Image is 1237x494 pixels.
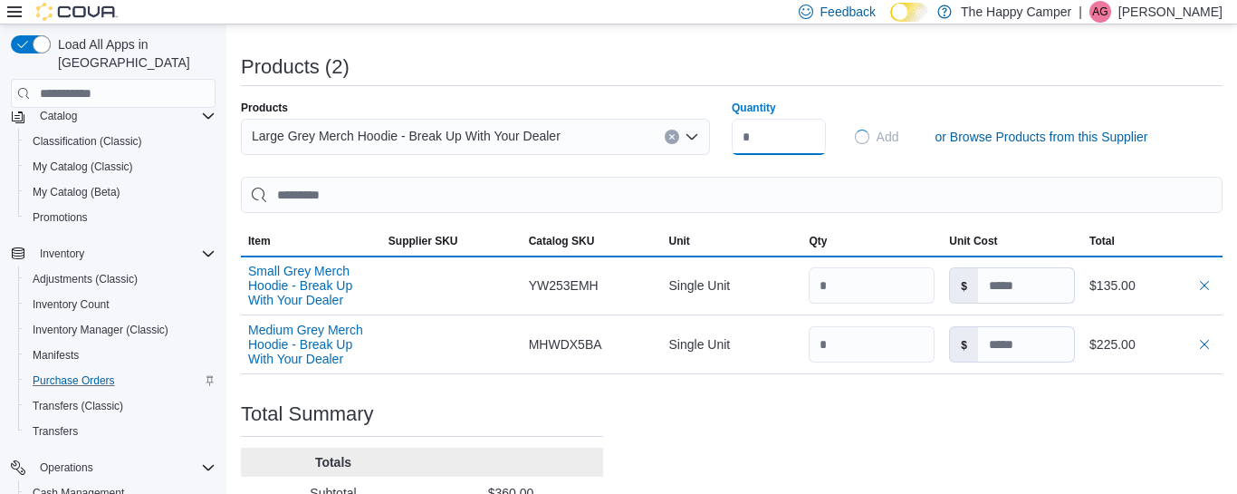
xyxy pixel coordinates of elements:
button: Classification (Classic) [18,129,223,154]
a: Inventory Manager (Classic) [25,319,176,341]
button: My Catalog (Classic) [18,154,223,179]
span: Adjustments (Classic) [25,268,216,290]
span: Loading [852,127,872,147]
button: Manifests [18,343,223,368]
a: Transfers [25,421,85,442]
span: Inventory [40,247,84,261]
span: Large Grey Merch Hoodie - Break Up With Your Dealer [252,125,561,147]
span: My Catalog (Classic) [25,156,216,178]
button: Catalog SKU [522,227,662,256]
span: Transfers (Classic) [25,395,216,417]
span: Catalog [33,105,216,127]
button: Adjustments (Classic) [18,266,223,292]
label: $ [950,268,978,303]
span: My Catalog (Beta) [25,181,216,203]
span: Transfers (Classic) [33,399,123,413]
span: MHWDX5BA [529,334,602,355]
span: Operations [33,457,216,479]
span: Transfers [25,421,216,442]
button: Clear input [665,130,679,144]
button: Total [1082,227,1223,256]
span: Add [877,128,899,146]
span: YW253EMH [529,275,599,296]
span: My Catalog (Classic) [33,160,133,174]
span: Manifests [25,344,216,366]
a: Promotions [25,207,95,228]
span: Catalog SKU [529,234,595,248]
button: Transfers [18,419,223,444]
a: Manifests [25,344,86,366]
span: Classification (Classic) [33,134,142,149]
label: $ [950,327,978,362]
span: Manifests [33,348,79,363]
div: Single Unit [662,326,802,363]
button: Medium Grey Merch Hoodie - Break Up With Your Dealer [248,323,374,366]
button: Small Grey Merch Hoodie - Break Up With Your Dealer [248,264,374,307]
span: Purchase Orders [25,370,216,392]
a: My Catalog (Classic) [25,156,140,178]
span: Catalog [40,109,77,123]
a: Purchase Orders [25,370,122,392]
button: Inventory [4,241,223,266]
p: [PERSON_NAME] [1118,1,1223,23]
span: Inventory Manager (Classic) [25,319,216,341]
span: Inventory Count [33,297,110,312]
img: Cova [36,3,118,21]
span: Adjustments (Classic) [33,272,138,286]
button: LoadingAdd [848,119,906,155]
button: My Catalog (Beta) [18,179,223,205]
button: or Browse Products from this Supplier [928,119,1155,155]
span: Load All Apps in [GEOGRAPHIC_DATA] [51,35,216,72]
button: Qty [801,227,942,256]
span: Inventory [33,243,216,265]
button: Operations [33,457,101,479]
span: Operations [40,460,93,475]
a: Inventory Count [25,294,117,315]
span: Unit [669,234,690,248]
span: Promotions [25,207,216,228]
span: Ag [1092,1,1108,23]
span: Inventory Count [25,294,216,315]
p: Totals [248,453,418,471]
span: My Catalog (Beta) [33,185,120,199]
button: Catalog [4,103,223,129]
h3: Products (2) [241,56,350,78]
button: Inventory [33,243,91,265]
button: Inventory Manager (Classic) [18,317,223,343]
span: Promotions [33,210,88,225]
span: Purchase Orders [33,373,115,388]
span: Feedback [820,3,876,21]
span: or Browse Products from this Supplier [935,128,1148,146]
button: Unit Cost [942,227,1082,256]
p: | [1079,1,1082,23]
div: $225.00 [1089,334,1215,355]
button: Purchase Orders [18,368,223,393]
p: The Happy Camper [961,1,1071,23]
div: Alex goretti [1089,1,1111,23]
button: Supplier SKU [381,227,522,256]
button: Inventory Count [18,292,223,317]
button: Operations [4,455,223,480]
span: Classification (Classic) [25,131,216,152]
a: Transfers (Classic) [25,395,130,417]
label: Products [241,101,288,115]
span: Total [1089,234,1115,248]
span: Unit Cost [949,234,997,248]
button: Promotions [18,205,223,230]
label: Quantity [732,101,776,115]
button: Transfers (Classic) [18,393,223,419]
div: Single Unit [662,267,802,304]
a: My Catalog (Beta) [25,181,128,203]
span: Item [248,234,271,248]
button: Item [241,227,381,256]
a: Classification (Classic) [25,131,149,152]
span: Inventory Manager (Classic) [33,323,168,337]
span: Dark Mode [890,22,891,23]
button: Unit [662,227,802,256]
a: Adjustments (Classic) [25,268,145,290]
span: Transfers [33,424,78,439]
span: Qty [809,234,827,248]
button: Open list of options [685,130,699,144]
input: Dark Mode [890,3,928,22]
span: Supplier SKU [388,234,458,248]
